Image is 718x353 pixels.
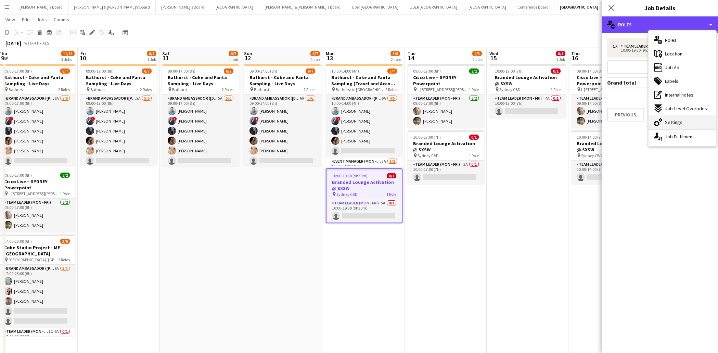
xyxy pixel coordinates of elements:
div: 1 Job [229,57,238,62]
span: 09:00-17:00 (8h) [413,68,441,74]
span: 15 [488,54,498,62]
span: Thu [571,50,580,56]
div: 1 x [613,44,621,49]
app-card-role: Team Leader (Mon - Fri)2A0/110:00-17:00 (7h) [571,161,648,184]
div: Team Leader (Mon - Fri) [621,44,671,49]
span: 11/15 [61,51,75,56]
span: Bathurst [172,87,188,92]
span: 2/2 [60,173,70,178]
h3: Branded Lounge Activation @ SXSW [326,179,402,191]
span: ! [173,117,177,121]
div: 09:00-17:00 (8h)6/7Bathurst - Coke and Fanta Sampling - Live Days Bathurst2 RolesBrand Ambassador... [162,64,239,166]
h3: Bathurst - Coke and Fanta Sampling - Live Days [80,74,157,87]
span: 2 Roles [222,87,233,92]
app-card-role: Event Manager (Mon - Fri)3A1/210:00-14:00 (4h) [326,157,402,191]
span: Bathurst [254,87,269,92]
span: 09:00-17:00 (8h) [86,68,114,74]
span: ! [255,117,259,121]
span: 6/7 [60,68,70,74]
span: Internal notes [665,92,693,98]
app-job-card: 09:00-17:00 (8h)2/2Cisco Live – SYDNEY Powerpoint L [STREET_ADDRESS][PERSON_NAME] (Veritas Office... [408,64,484,128]
span: Roles [665,37,677,43]
span: 2 Roles [304,87,315,92]
span: 09:00-17:00 (8h) [577,68,604,74]
button: Conference Board [512,0,554,14]
a: Comms [51,15,72,24]
span: Jobs [37,16,47,23]
span: 6/7 [224,68,233,74]
span: 2 Roles [58,257,70,262]
span: 1 Role [469,87,479,92]
span: 2 Roles [385,87,397,92]
span: Comms [54,16,69,23]
div: Roles [602,16,718,33]
h3: Branded Lounge Activation @ SXSW [408,140,484,153]
span: Sydney CBD [418,153,439,158]
span: ! [336,117,341,121]
span: 5/7 [387,68,397,74]
app-card-role: Team Leader (Mon - Fri)2/209:00-17:00 (8h)[PERSON_NAME][PERSON_NAME] [571,94,648,128]
span: 12 [243,54,252,62]
h3: Bathurst - Coke and Fanta Sampling - Live Days [244,74,321,87]
span: 0/1 [469,135,479,140]
span: Sydney CBD [336,192,358,197]
span: Wed [489,50,498,56]
h3: Branded Lounge Activation @ SXSW [489,74,566,87]
span: Fri [80,50,86,56]
div: AEST [42,40,51,46]
app-job-card: 10:00-14:00 (4h)5/7Bathurst - Coke and Fanta Sampling (Travel and Accom Provided) Bathurst to [GE... [326,64,402,166]
span: L [STREET_ADDRESS][PERSON_NAME] (Veritas Offices) [418,87,469,92]
app-card-role: Brand Ambassador ([PERSON_NAME])5A5/609:00-17:00 (8h)[PERSON_NAME]![PERSON_NAME][PERSON_NAME][PER... [80,94,157,167]
app-job-card: 09:00-17:00 (8h)6/7Bathurst - Coke and Fanta Sampling - Live Days Bathurst2 RolesBrand Ambassador... [244,64,321,166]
button: [PERSON_NAME]'s Board [156,0,210,14]
app-job-card: 09:00-17:00 (8h)2/2Cisco Live – SYDNEY Powerpoint L [STREET_ADDRESS][PERSON_NAME] (Veritas Office... [571,64,648,128]
span: 16 [570,54,580,62]
button: Add role [607,60,713,74]
a: Jobs [34,15,50,24]
span: Sydney CBD [581,153,602,158]
app-job-card: 10:00-17:00 (7h)0/1Branded Lounge Activation @ SXSW Sydney CBD1 RoleTeam Leader (Mon - Fri)4A0/11... [489,64,566,118]
span: 2/3 [472,51,482,56]
a: Edit [19,15,33,24]
app-card-role: Brand Ambassador ([DATE])5A5/609:00-17:00 (8h)[PERSON_NAME]![PERSON_NAME][PERSON_NAME][PERSON_NAM... [162,94,239,167]
span: 1 Role [60,191,70,196]
span: 0/1 [556,51,565,56]
span: [GEOGRAPHIC_DATA], [GEOGRAPHIC_DATA] [9,257,58,262]
span: 09:00-17:00 (8h) [4,173,32,178]
span: 6/7 [147,51,156,56]
h3: Job Details [602,3,718,12]
div: 3 Jobs [61,57,74,62]
app-job-card: 10:00-17:00 (7h)0/1Branded Lounge Activation @ SXSW Sydney CBD1 RoleTeam Leader (Mon - Fri)2A0/11... [571,130,648,184]
span: 0/1 [551,68,561,74]
button: [PERSON_NAME] & [PERSON_NAME]'s Board [68,0,156,14]
button: [PERSON_NAME]'s Board [14,0,68,14]
button: [PERSON_NAME] & [PERSON_NAME]'s Board [259,0,346,14]
span: 1 Role [469,153,479,158]
app-card-role: Team Leader (Mon - Fri)5A0/110:00-19:30 (9h30m) [326,199,402,223]
span: Job Ad [665,64,679,71]
span: Bathurst [90,87,106,92]
span: Sydney CBD [499,87,521,92]
span: 6/7 [306,68,315,74]
h3: Cisco Live – SYDNEY Powerpoint [571,74,648,87]
span: 2 Roles [140,87,152,92]
span: Week 41 [23,40,40,46]
span: Job-Level Overrides [665,105,707,112]
span: Location [665,51,682,57]
span: Sun [244,50,252,56]
span: Bathurst to [GEOGRAPHIC_DATA] [336,87,385,92]
app-job-card: 10:00-19:30 (9h30m)0/1Branded Lounge Activation @ SXSW Sydney CBD1 RoleTeam Leader (Mon - Fri)5A0... [326,168,402,223]
div: 10:00-19:30 (9h30m) [613,49,700,52]
div: 1 Job [147,57,156,62]
button: [GEOGRAPHIC_DATA] [210,0,259,14]
app-job-card: 10:00-17:00 (7h)0/1Branded Lounge Activation @ SXSW Sydney CBD1 RoleTeam Leader (Mon - Fri)3A0/11... [408,130,484,184]
div: 2 Jobs [391,57,401,62]
span: 6/7 [142,68,152,74]
span: Mon [326,50,335,56]
h3: Bathurst - Coke and Fanta Sampling - Live Days [162,74,239,87]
